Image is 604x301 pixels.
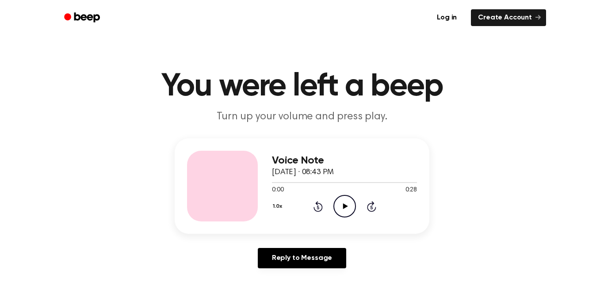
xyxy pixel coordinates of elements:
a: Log in [428,8,466,28]
h1: You were left a beep [76,71,528,103]
h3: Voice Note [272,155,417,167]
button: 1.0x [272,199,285,214]
a: Create Account [471,9,546,26]
span: [DATE] · 08:43 PM [272,168,334,176]
a: Beep [58,9,108,27]
span: 0:28 [405,186,417,195]
a: Reply to Message [258,248,346,268]
p: Turn up your volume and press play. [132,110,472,124]
span: 0:00 [272,186,283,195]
